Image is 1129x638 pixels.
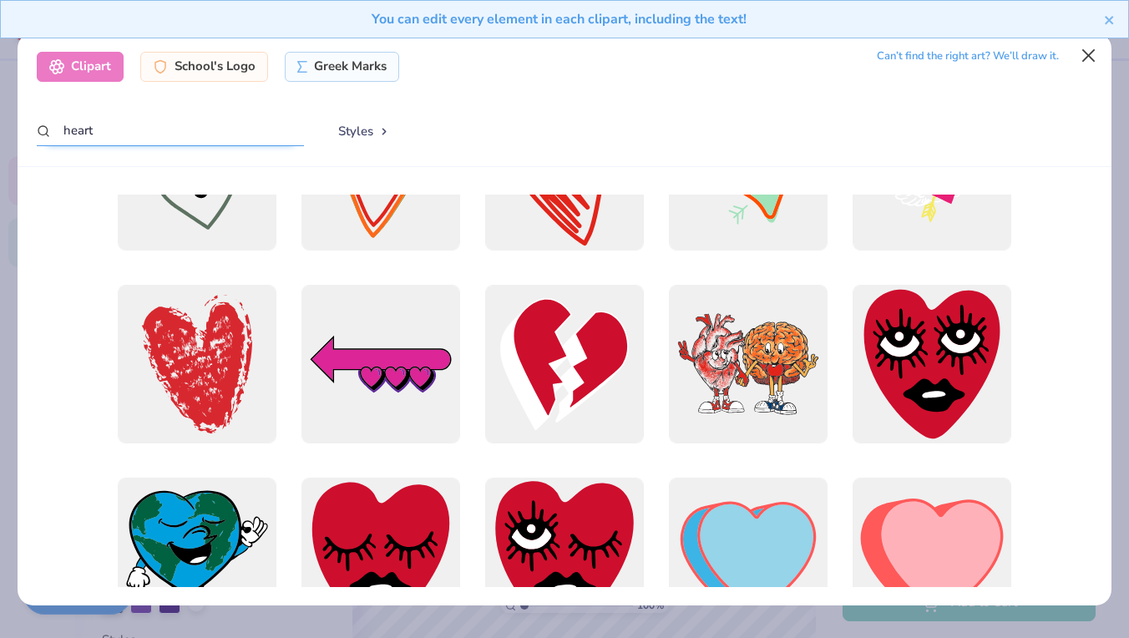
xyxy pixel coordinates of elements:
div: Greek Marks [285,52,399,82]
div: School's Logo [140,52,268,82]
button: close [1104,9,1116,29]
div: Can’t find the right art? We’ll draw it. [877,42,1059,71]
button: Close [1072,40,1104,72]
div: You can edit every element in each clipart, including the text! [13,9,1104,29]
input: Search by name [37,115,304,146]
button: Styles [321,115,408,147]
div: Clipart [37,52,124,82]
